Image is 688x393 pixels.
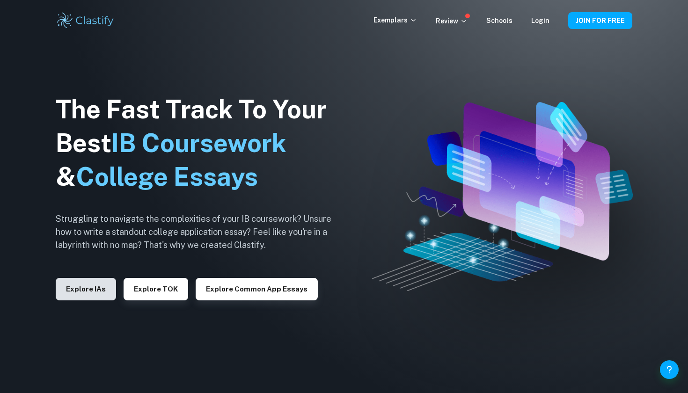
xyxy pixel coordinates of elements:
a: Explore TOK [124,284,188,293]
button: Explore IAs [56,278,116,300]
button: Explore Common App essays [196,278,318,300]
button: Help and Feedback [660,360,679,379]
h1: The Fast Track To Your Best & [56,93,346,194]
img: Clastify hero [372,102,633,291]
a: Login [531,17,549,24]
a: Explore IAs [56,284,116,293]
a: Explore Common App essays [196,284,318,293]
p: Exemplars [373,15,417,25]
h6: Struggling to navigate the complexities of your IB coursework? Unsure how to write a standout col... [56,212,346,252]
img: Clastify logo [56,11,115,30]
a: Schools [486,17,512,24]
span: College Essays [76,162,258,191]
p: Review [436,16,468,26]
span: IB Coursework [111,128,286,158]
button: Explore TOK [124,278,188,300]
button: JOIN FOR FREE [568,12,632,29]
